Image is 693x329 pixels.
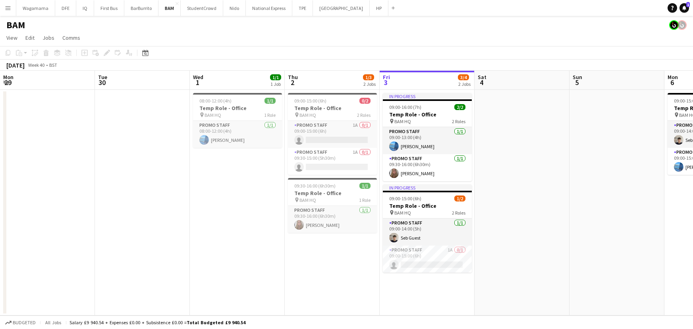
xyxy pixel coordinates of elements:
[383,184,472,191] div: In progress
[42,34,54,41] span: Jobs
[3,74,14,81] span: Mon
[288,206,377,233] app-card-role: Promo Staff1/109:30-16:00 (6h30m)[PERSON_NAME]
[264,112,276,118] span: 1 Role
[2,78,14,87] span: 29
[294,183,336,189] span: 09:30-16:00 (6h30m)
[363,81,376,87] div: 2 Jobs
[97,78,107,87] span: 30
[292,0,313,16] button: TPE
[288,148,377,175] app-card-role: Promo Staff1A0/109:30-15:00 (5h30m)
[55,0,76,16] button: DFE
[223,0,246,16] button: Nido
[383,154,472,181] app-card-role: Promo Staff1/109:30-16:00 (6h30m)[PERSON_NAME]
[94,0,124,16] button: First Bus
[394,210,411,216] span: BAM HQ
[383,184,472,273] app-job-card: In progress09:00-15:00 (6h)1/2Temp Role - Office BAM HQ2 RolesPromo Staff1/109:00-14:00 (5h)Seb G...
[158,0,181,16] button: BAM
[98,74,107,81] span: Tue
[573,74,582,81] span: Sun
[452,210,465,216] span: 2 Roles
[478,74,486,81] span: Sat
[205,112,221,118] span: BAM HQ
[383,93,472,181] app-job-card: In progress09:00-16:00 (7h)2/2Temp Role - Office BAM HQ2 RolesPromo Staff1/109:00-13:00 (4h)[PERS...
[668,74,678,81] span: Mon
[288,93,377,175] app-job-card: 09:00-15:00 (6h)0/2Temp Role - Office BAM HQ2 RolesPromo Staff1A0/109:00-15:00 (6h) Promo Staff1A...
[288,190,377,197] h3: Temp Role - Office
[181,0,223,16] button: StudentCrowd
[294,98,326,104] span: 09:00-15:00 (6h)
[6,61,25,69] div: [DATE]
[4,318,37,327] button: Budgeted
[193,121,282,148] app-card-role: Promo Staff1/108:00-12:00 (4h)[PERSON_NAME]
[6,34,17,41] span: View
[359,98,371,104] span: 0/2
[383,219,472,246] app-card-role: Promo Staff1/109:00-14:00 (5h)Seb Guest
[299,112,316,118] span: BAM HQ
[454,104,465,110] span: 2/2
[359,183,371,189] span: 1/1
[477,78,486,87] span: 4
[389,104,421,110] span: 09:00-16:00 (7h)
[264,98,276,104] span: 1/1
[288,105,377,112] h3: Temp Role - Office
[246,0,292,16] button: National Express
[44,319,63,325] span: All jobs
[16,0,55,16] button: Wagamama
[3,33,21,43] a: View
[49,62,57,68] div: BST
[59,33,83,43] a: Comms
[357,112,371,118] span: 2 Roles
[288,121,377,148] app-card-role: Promo Staff1A0/109:00-15:00 (6h)
[370,0,388,16] button: HP
[382,78,390,87] span: 3
[193,74,203,81] span: Wed
[454,195,465,201] span: 1/2
[313,0,370,16] button: [GEOGRAPHIC_DATA]
[69,319,245,325] div: Salary £9 940.54 + Expenses £0.00 + Subsistence £0.00 =
[287,78,298,87] span: 2
[299,197,316,203] span: BAM HQ
[383,74,390,81] span: Fri
[192,78,203,87] span: 1
[22,33,38,43] a: Edit
[677,20,687,30] app-user-avatar: Tim Bodenham
[39,33,58,43] a: Jobs
[270,81,281,87] div: 1 Job
[458,81,471,87] div: 2 Jobs
[6,19,25,31] h1: BAM
[25,34,35,41] span: Edit
[193,93,282,148] app-job-card: 08:00-12:00 (4h)1/1Temp Role - Office BAM HQ1 RolePromo Staff1/108:00-12:00 (4h)[PERSON_NAME]
[199,98,232,104] span: 08:00-12:00 (4h)
[288,74,298,81] span: Thu
[458,74,469,80] span: 3/4
[383,93,472,99] div: In progress
[270,74,281,80] span: 1/1
[76,0,94,16] button: IQ
[452,118,465,124] span: 2 Roles
[383,127,472,154] app-card-role: Promo Staff1/109:00-13:00 (4h)[PERSON_NAME]
[13,320,36,325] span: Budgeted
[359,197,371,203] span: 1 Role
[686,2,690,7] span: 1
[679,3,689,13] a: 1
[571,78,582,87] span: 5
[288,178,377,233] app-job-card: 09:30-16:00 (6h30m)1/1Temp Role - Office BAM HQ1 RolePromo Staff1/109:30-16:00 (6h30m)[PERSON_NAME]
[669,20,679,30] app-user-avatar: Tim Bodenham
[383,202,472,209] h3: Temp Role - Office
[383,111,472,118] h3: Temp Role - Office
[666,78,678,87] span: 6
[62,34,80,41] span: Comms
[383,246,472,273] app-card-role: Promo Staff1A0/109:00-15:00 (6h)
[187,319,245,325] span: Total Budgeted £9 940.54
[363,74,374,80] span: 1/3
[389,195,421,201] span: 09:00-15:00 (6h)
[394,118,411,124] span: BAM HQ
[26,62,46,68] span: Week 40
[193,105,282,112] h3: Temp Role - Office
[124,0,158,16] button: BarBurrito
